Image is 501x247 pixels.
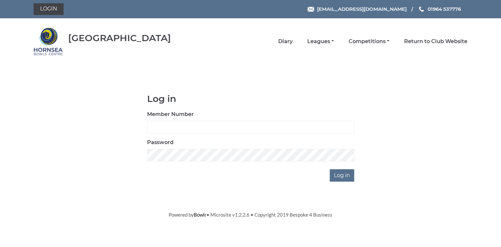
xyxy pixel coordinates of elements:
div: [GEOGRAPHIC_DATA] [68,33,171,43]
a: Return to Club Website [404,38,467,45]
span: [EMAIL_ADDRESS][DOMAIN_NAME] [317,6,407,12]
span: Powered by • Microsite v1.2.2.6 • Copyright 2019 Bespoke 4 Business [169,212,332,218]
label: Password [147,139,174,146]
span: 01964 537776 [428,6,461,12]
img: Hornsea Bowls Centre [34,27,63,56]
img: Phone us [419,7,424,12]
a: Email [EMAIL_ADDRESS][DOMAIN_NAME] [308,5,407,13]
a: Competitions [349,38,389,45]
a: Login [34,3,64,15]
a: Leagues [307,38,334,45]
img: Email [308,7,314,12]
a: Bowlr [194,212,206,218]
label: Member Number [147,110,194,118]
input: Log in [330,169,354,182]
a: Diary [278,38,293,45]
h1: Log in [147,94,354,104]
a: Phone us 01964 537776 [418,5,461,13]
